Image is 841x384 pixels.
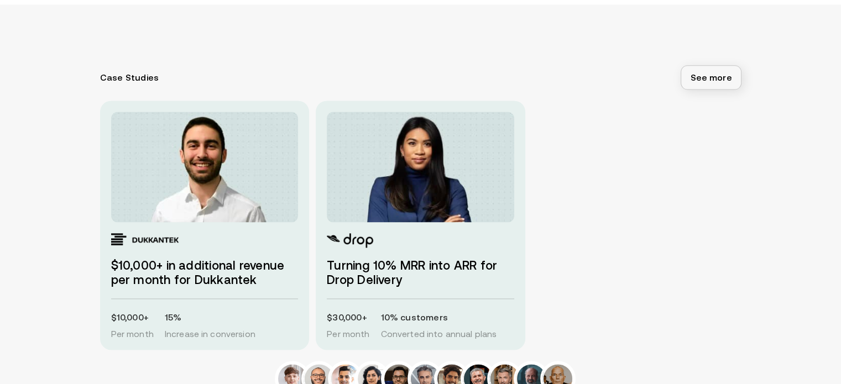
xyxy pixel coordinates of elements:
[327,233,373,247] img: comfi
[111,329,154,339] p: Per month
[100,69,159,86] h3: Case Studies
[111,112,299,222] img: comfi
[111,310,154,324] h4: $10,000+
[327,112,514,222] img: comfi
[380,310,497,324] h4: 10% customers
[380,329,497,339] p: Converted into annual plans
[681,65,741,90] a: See more
[327,259,514,287] h3: Turning 10% MRR into ARR for Drop Delivery
[111,259,299,287] h3: $10,000+ in additional revenue per month for Dukkantek
[327,310,369,324] h4: $30,000+
[165,329,255,339] p: Increase in conversion
[327,329,369,339] p: Per month
[165,310,255,324] h4: 15%
[111,233,179,248] img: comfi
